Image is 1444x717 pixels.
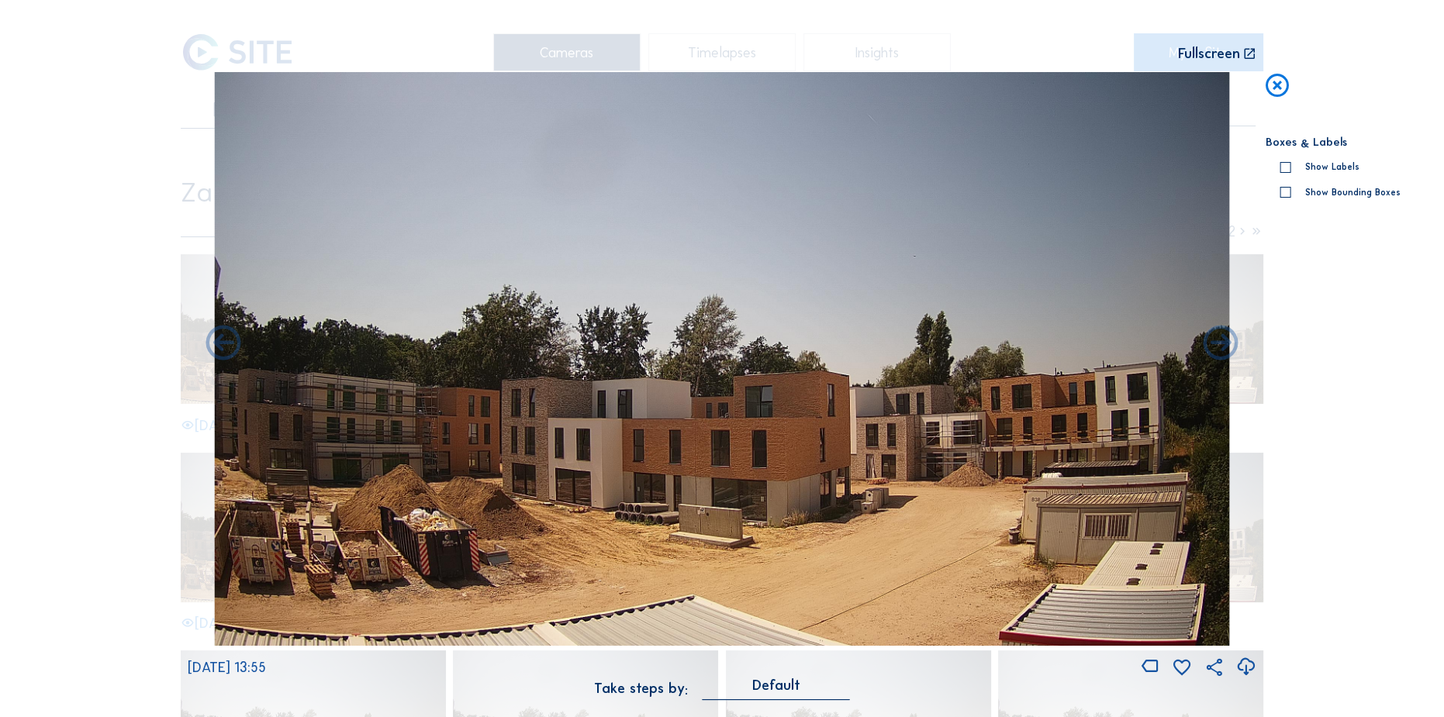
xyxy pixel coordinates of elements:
[188,659,266,676] span: [DATE] 13:55
[1305,163,1359,172] div: Show Labels
[202,323,244,365] i: Forward
[752,678,800,692] div: Default
[1178,47,1240,61] div: Fullscreen
[703,678,850,699] div: Default
[594,681,688,695] div: Take steps by:
[1266,136,1415,147] div: Boxes & Labels
[215,72,1230,646] img: Image
[1305,188,1401,198] div: Show Bounding Boxes
[1200,323,1242,365] i: Back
